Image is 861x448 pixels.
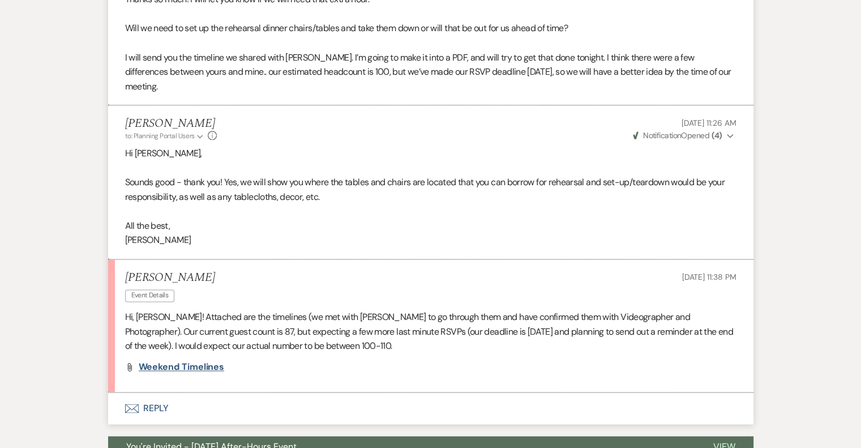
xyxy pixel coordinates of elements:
span: Event Details [125,289,175,301]
button: to: Planning Portal Users [125,131,205,141]
button: Reply [108,392,753,424]
strong: ( 4 ) [711,130,722,140]
span: to: Planning Portal Users [125,131,195,140]
span: Opened [633,130,722,140]
p: Hi [PERSON_NAME], [125,146,736,161]
a: Weekend Timelines [139,362,225,372]
span: [DATE] 11:38 PM [682,272,736,282]
p: Sounds good - thank you! Yes, we will show you where the tables and chairs are located that you c... [125,175,736,204]
h5: [PERSON_NAME] [125,117,217,131]
p: [PERSON_NAME] [125,233,736,248]
span: Weekend Timelines [139,361,225,373]
p: Will we need to set up the rehearsal dinner chairs/tables and take them down or will that be out ... [125,21,736,36]
span: Notification [643,130,681,140]
p: I will send you the timeline we shared with [PERSON_NAME]. I’m going to make it into a PDF, and w... [125,50,736,94]
h5: [PERSON_NAME] [125,271,215,285]
p: All the best, [125,219,736,233]
span: [DATE] 11:26 AM [682,118,736,128]
button: NotificationOpened (4) [631,130,736,142]
p: Hi, [PERSON_NAME]! Attached are the timelines (we met with [PERSON_NAME] to go through them and h... [125,310,736,353]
